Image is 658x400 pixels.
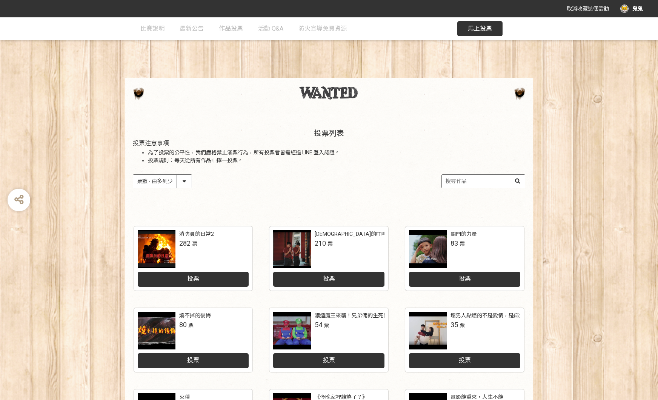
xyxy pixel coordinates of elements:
h1: 投票列表 [133,129,525,138]
a: [DEMOGRAPHIC_DATA]的叮嚀：人離火要熄，住警器不離210票投票 [269,226,388,291]
span: 投票 [459,275,471,282]
div: 消防員的日常2 [179,230,214,238]
a: 濃煙魔王來襲！兄弟倆的生死關門54票投票 [269,308,388,372]
a: 壞男人點燃的不是愛情，是麻煩35票投票 [405,308,524,372]
span: 比賽說明 [140,25,164,32]
div: 燒不掉的後悔 [179,312,211,320]
a: 作品投票 [219,17,243,40]
span: 活動 Q&A [258,25,283,32]
span: 投票 [323,275,335,282]
span: 282 [179,239,191,247]
input: 搜尋作品 [442,175,525,188]
span: 票 [460,322,465,328]
span: 票 [192,241,197,247]
span: 投票 [323,357,335,364]
a: 最新公告 [180,17,204,40]
span: 票 [188,322,194,328]
span: 54 [315,321,322,329]
span: 投票 [187,357,199,364]
span: 防火宣導免費資源 [298,25,347,32]
span: 最新公告 [180,25,204,32]
a: 消防員的日常2282票投票 [134,226,253,291]
li: 投票規則：每天從所有作品中擇一投票。 [148,157,525,165]
span: 35 [450,321,458,329]
span: 票 [327,241,333,247]
span: 80 [179,321,187,329]
span: 210 [315,239,326,247]
div: 壞男人點燃的不是愛情，是麻煩 [450,312,524,320]
span: 83 [450,239,458,247]
span: 投票 [187,275,199,282]
a: 關門的力量83票投票 [405,226,524,291]
span: 馬上投票 [468,25,492,32]
span: 票 [324,322,329,328]
button: 馬上投票 [457,21,503,36]
a: 比賽說明 [140,17,164,40]
span: 取消收藏這個活動 [567,6,609,12]
span: 票 [460,241,465,247]
span: 投票注意事項 [133,140,169,147]
span: 投票 [459,357,471,364]
a: 活動 Q&A [258,17,283,40]
div: 關門的力量 [450,230,477,238]
li: 為了投票的公平性，我們嚴格禁止灌票行為，所有投票者皆需經過 LINE 登入認證。 [148,149,525,157]
a: 防火宣導免費資源 [298,17,347,40]
div: [DEMOGRAPHIC_DATA]的叮嚀：人離火要熄，住警器不離 [315,230,450,238]
div: 濃煙魔王來襲！兄弟倆的生死關門 [315,312,394,320]
span: 作品投票 [219,25,243,32]
a: 燒不掉的後悔80票投票 [134,308,253,372]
